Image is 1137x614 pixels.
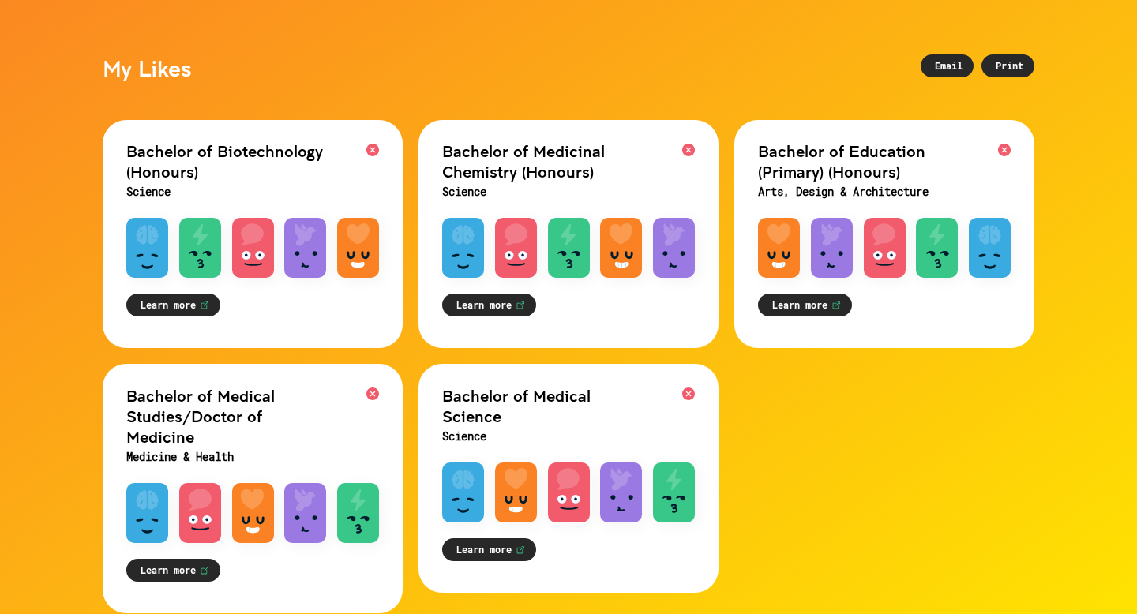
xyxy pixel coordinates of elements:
[921,54,974,77] div: Email
[442,294,536,316] a: Learn more
[366,144,379,156] img: Remove Bachelor of Biotechnology (Honours)
[366,387,379,400] img: Remove Bachelor of Medical Studies/Doctor of Medicine
[126,559,220,582] a: Learn more
[998,144,1011,156] img: Remove Bachelor of Education (Primary) (Honours)
[442,385,695,426] h2: Bachelor of Medical Science
[200,566,209,575] img: Learn more
[831,301,841,310] img: Learn more
[516,545,525,555] img: Learn more
[442,140,695,182] h2: Bachelor of Medicinal Chemistry (Honours)
[758,294,852,316] a: Learn more
[442,426,695,447] h3: Science
[758,182,1011,202] h3: Arts, Design & Architecture
[126,447,379,467] h3: Medicine & Health
[126,294,220,316] a: Learn more
[442,182,695,202] h3: Science
[126,182,379,202] h3: Science
[758,140,1011,182] h2: Bachelor of Education (Primary) (Honours)
[126,385,379,447] h2: Bachelor of Medical Studies/Doctor of Medicine
[682,144,695,156] img: Remove Bachelor of Medicinal Chemistry (Honours)
[981,54,1034,77] div: Print
[516,301,525,310] img: Learn more
[126,140,379,182] h2: Bachelor of Biotechnology (Honours)
[682,387,695,400] img: Remove Bachelor of Medical Science
[200,301,209,310] img: Learn more
[442,538,536,561] a: Learn more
